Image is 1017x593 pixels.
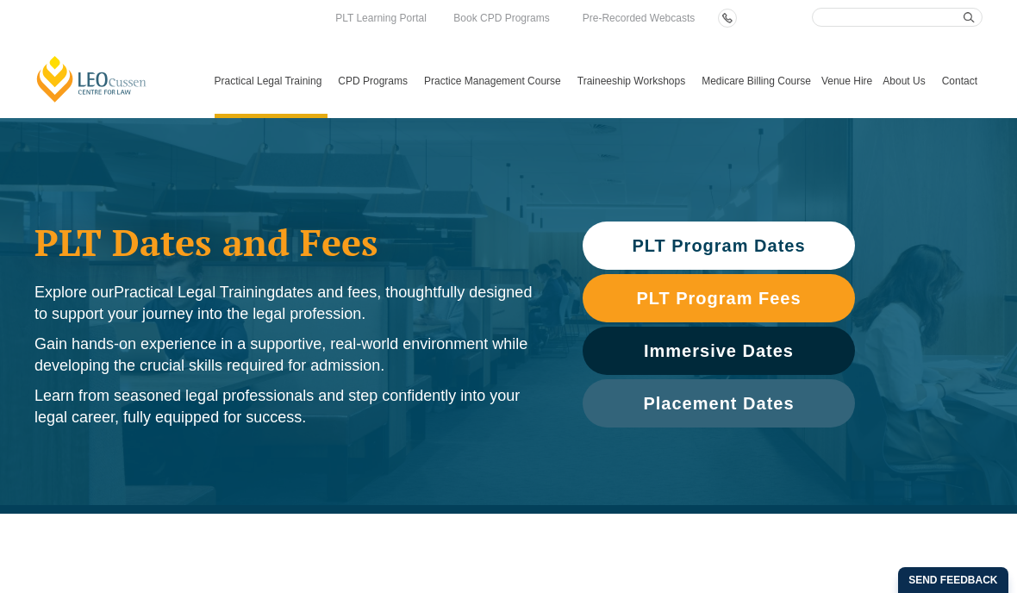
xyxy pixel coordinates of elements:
h1: PLT Dates and Fees [34,221,548,264]
p: Learn from seasoned legal professionals and step confidently into your legal career, fully equipp... [34,385,548,428]
a: CPD Programs [333,44,419,118]
a: Pre-Recorded Webcasts [578,9,700,28]
p: Explore our dates and fees, thoughtfully designed to support your journey into the legal profession. [34,282,548,325]
a: PLT Program Fees [583,274,855,322]
a: PLT Program Dates [583,222,855,270]
a: PLT Learning Portal [331,9,431,28]
span: Immersive Dates [644,342,794,359]
span: PLT Program Dates [632,237,805,254]
a: Placement Dates [583,379,855,428]
span: Practical Legal Training [114,284,275,301]
a: Contact [937,44,983,118]
a: Medicare Billing Course [696,44,816,118]
a: Traineeship Workshops [572,44,696,118]
a: Practical Legal Training [209,44,334,118]
a: Venue Hire [816,44,877,118]
p: Gain hands-on experience in a supportive, real-world environment while developing the crucial ski... [34,334,548,377]
a: Immersive Dates [583,327,855,375]
a: Book CPD Programs [449,9,553,28]
a: [PERSON_NAME] Centre for Law [34,54,149,103]
span: Placement Dates [643,395,794,412]
span: PLT Program Fees [636,290,801,307]
a: Practice Management Course [419,44,572,118]
a: About Us [877,44,936,118]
